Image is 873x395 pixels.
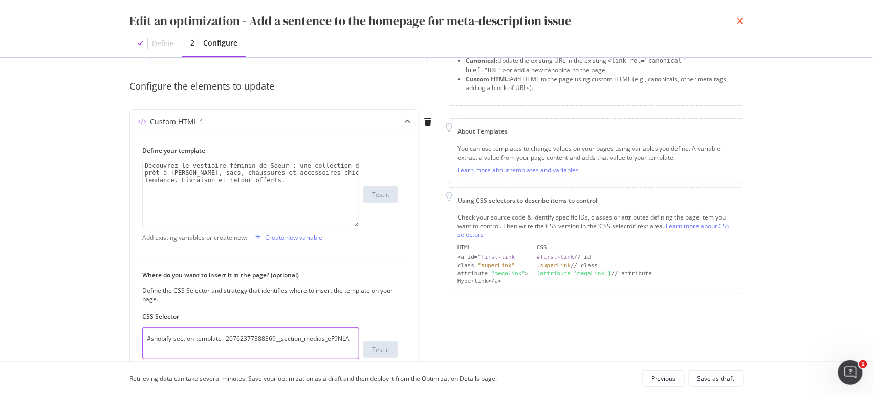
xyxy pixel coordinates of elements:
[537,270,735,278] div: // attribute
[537,261,735,270] div: // class
[457,127,735,136] div: About Templates
[737,12,744,30] div: times
[372,190,389,199] div: Test it
[697,374,735,383] div: Save as draft
[537,262,571,269] div: .superLink
[457,213,735,239] div: Check your source code & identify specific IDs, classes or attributes defining the page item you ...
[129,12,571,30] div: Edit an optimization - Add a sentence to the homepage for meta-description issue
[152,38,174,49] div: Define
[129,374,497,383] div: Retrieving data can take several minutes. Save your optimization as a draft and then deploy it fr...
[142,233,247,242] div: Add existing variables or create new:
[689,370,744,387] button: Save as draft
[372,345,389,354] div: Test it
[466,75,510,83] strong: Custom HTML:
[859,360,867,368] span: 1
[142,146,398,155] label: Define your template
[466,75,735,92] li: Add HTML to the page using custom HTML (e.g., canonicals, other meta tags, adding a block of URLs).
[537,270,612,277] div: [attribute='megaLink']
[457,261,529,270] div: class=
[363,186,398,203] button: Test it
[142,271,398,279] label: Where do you want to insert it in the page? (optional)
[491,270,525,277] div: "megaLink"
[129,80,436,93] div: Configure the elements to update
[142,312,398,321] label: CSS Selector
[651,374,676,383] div: Previous
[466,57,686,74] span: <link rel="canonical" href="URL">
[457,196,735,205] div: Using CSS selectors to describe items to control
[537,254,574,260] div: #first-link
[466,56,497,65] strong: Canonical:
[363,341,398,358] button: Test it
[251,229,322,246] button: Create new variable
[457,144,735,162] div: You can use templates to change values on your pages using variables you define. A variable extra...
[150,117,204,127] div: Custom HTML 1
[142,286,398,303] div: Define the CSS Selector and strategy that identifies where to insert the template on your page.
[478,254,518,260] div: "first-link"
[838,360,863,385] iframe: Intercom live chat
[466,56,735,75] li: Update the existing URL in the existing or add a new canonical to the page.
[203,38,237,48] div: Configure
[457,270,529,278] div: attribute= >
[457,244,529,252] div: HTML
[478,262,515,269] div: "superLink"
[265,233,322,242] div: Create new variable
[457,277,529,286] div: Hyperlink</a>
[537,244,735,252] div: CSS
[457,253,529,261] div: <a id=
[457,166,579,174] a: Learn more about templates and variables
[142,327,359,359] textarea: #shopify-section-template--20762377388369__section_medias_eF9NLA
[457,222,730,239] a: Learn more about CSS selectors
[190,38,194,48] div: 2
[643,370,685,387] button: Previous
[537,253,735,261] div: // id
